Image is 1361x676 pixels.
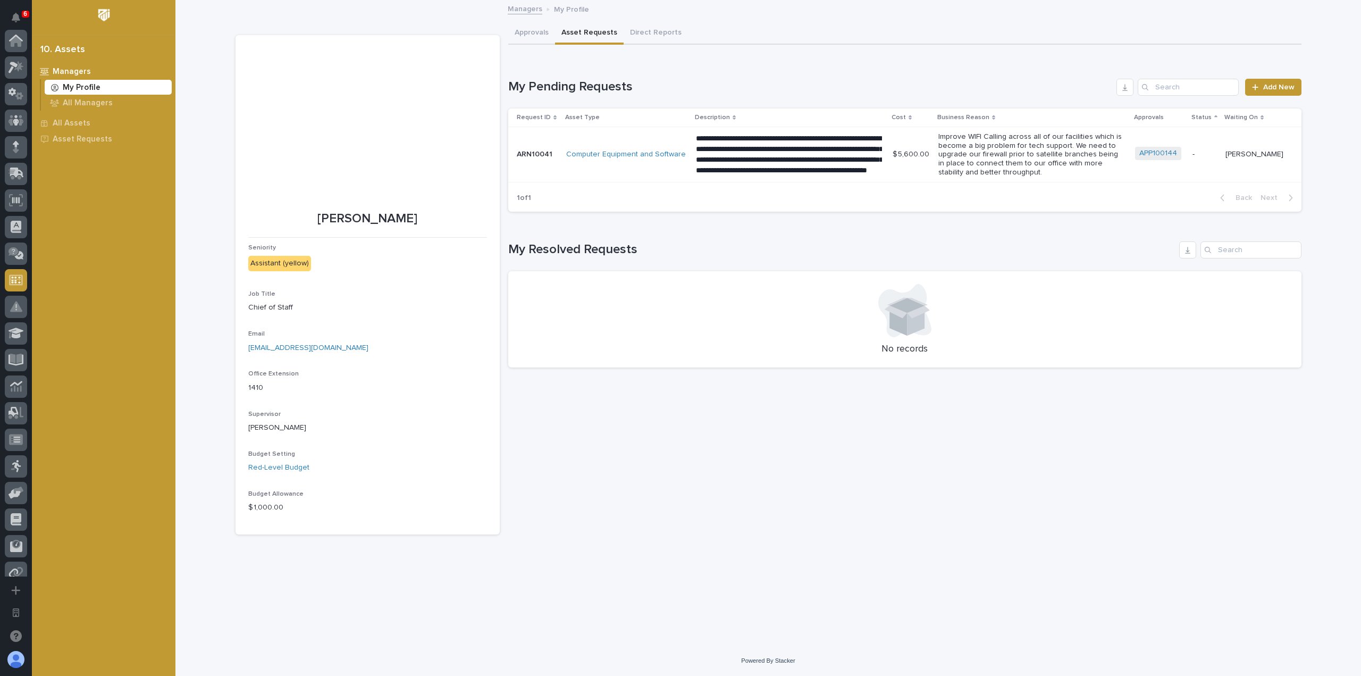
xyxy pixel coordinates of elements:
p: Improve WIFI Calling across all of our facilities which is become a big problem for tech support.... [938,132,1124,177]
p: [PERSON_NAME] [1225,148,1286,159]
button: users-avatar [5,648,27,671]
div: Notifications6 [13,13,27,30]
p: All Managers [63,98,113,108]
span: Back [1229,193,1252,203]
p: [PERSON_NAME] [248,422,487,433]
p: 1 of 1 [508,185,540,211]
a: Managers [508,2,542,14]
p: $ 1,000.00 [248,502,487,513]
p: 6 [23,10,27,18]
h1: My Resolved Requests [508,242,1175,257]
a: APP100144 [1139,149,1177,158]
button: Approvals [508,22,555,45]
button: Direct Reports [624,22,688,45]
p: All Assets [53,119,90,128]
p: Status [1191,112,1212,123]
p: Managers [53,67,91,77]
a: Powered By Stacker [741,657,795,664]
img: Workspace Logo [94,5,114,25]
input: Search [1138,79,1239,96]
p: Description [695,112,730,123]
button: Asset Requests [555,22,624,45]
p: No records [521,344,1289,355]
button: Add a new app... [5,579,27,602]
p: Approvals [1134,112,1164,123]
a: All Managers [41,95,175,110]
a: [EMAIL_ADDRESS][DOMAIN_NAME] [248,344,368,352]
span: Add New [1263,84,1295,91]
button: Open workspace settings [5,602,27,624]
p: Asset Type [565,112,600,123]
span: Supervisor [248,411,281,418]
span: Seniority [248,245,276,251]
a: Red-Level Budget [248,462,309,473]
button: Notifications [5,6,27,29]
p: Chief of Staff [248,302,487,313]
p: $ 5,600.00 [893,148,931,159]
p: [PERSON_NAME] [248,211,487,227]
input: Search [1200,241,1301,258]
a: Asset Requests [32,131,175,147]
span: Next [1261,193,1284,203]
p: Waiting On [1224,112,1258,123]
a: Add New [1245,79,1301,96]
p: My Profile [554,3,589,14]
p: Cost [892,112,906,123]
span: Job Title [248,291,275,297]
a: Computer Equipment and Software [566,150,686,159]
button: Next [1256,193,1301,203]
p: Business Reason [937,112,989,123]
span: Budget Setting [248,451,295,457]
a: My Profile [41,80,175,95]
p: 1410 [248,382,487,394]
a: All Assets [32,115,175,131]
span: Office Extension [248,371,299,377]
p: - [1192,150,1217,159]
button: Open support chat [5,625,27,647]
p: ARN10041 [517,148,555,159]
div: 10. Assets [40,44,85,56]
span: Email [248,331,265,337]
p: My Profile [63,83,100,93]
button: Back [1212,193,1256,203]
a: Managers [32,63,175,79]
span: Budget Allowance [248,491,304,497]
p: Request ID [517,112,551,123]
h1: My Pending Requests [508,79,1113,95]
p: Asset Requests [53,135,112,144]
div: Assistant (yellow) [248,256,311,271]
